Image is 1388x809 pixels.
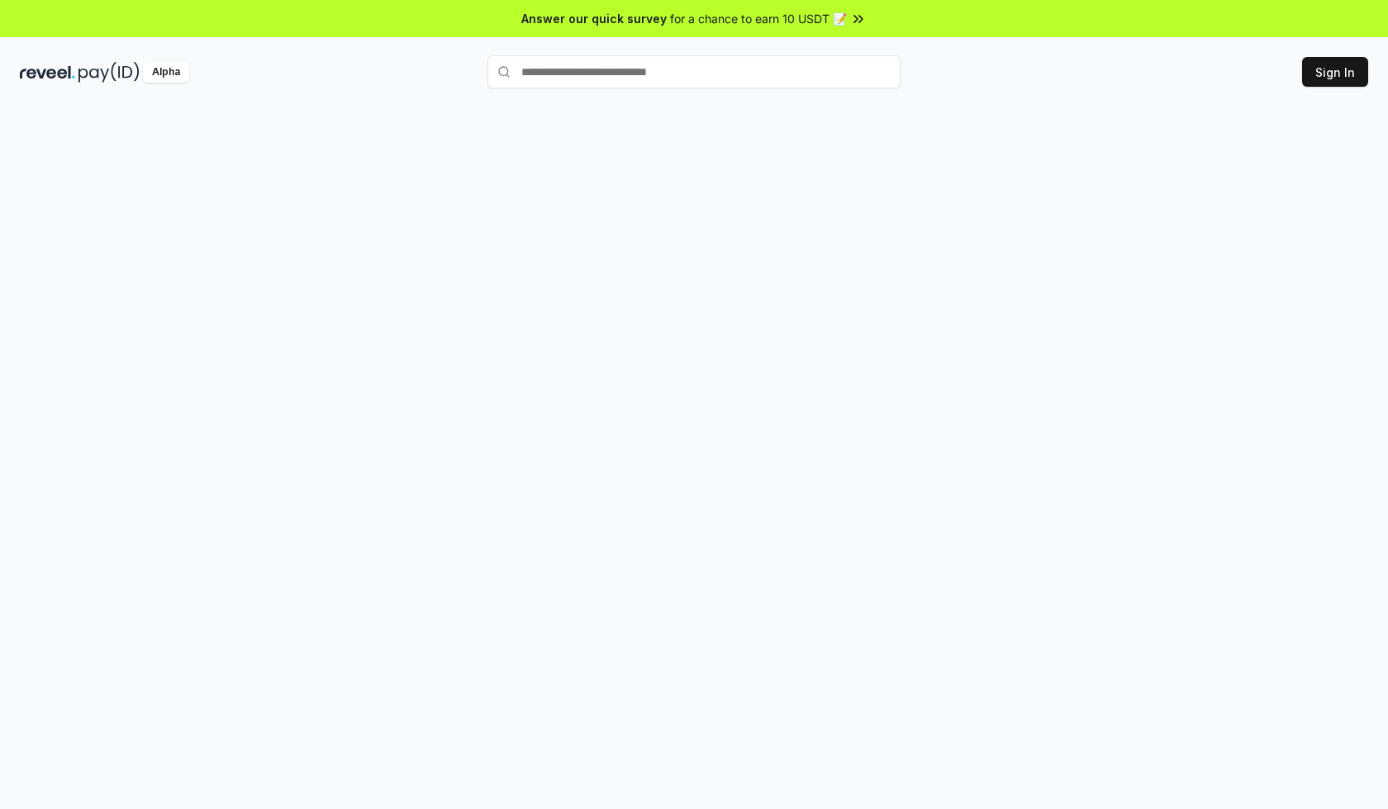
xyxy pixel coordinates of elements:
[143,62,189,83] div: Alpha
[78,62,140,83] img: pay_id
[521,10,667,27] span: Answer our quick survey
[20,62,75,83] img: reveel_dark
[670,10,847,27] span: for a chance to earn 10 USDT 📝
[1302,57,1368,87] button: Sign In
